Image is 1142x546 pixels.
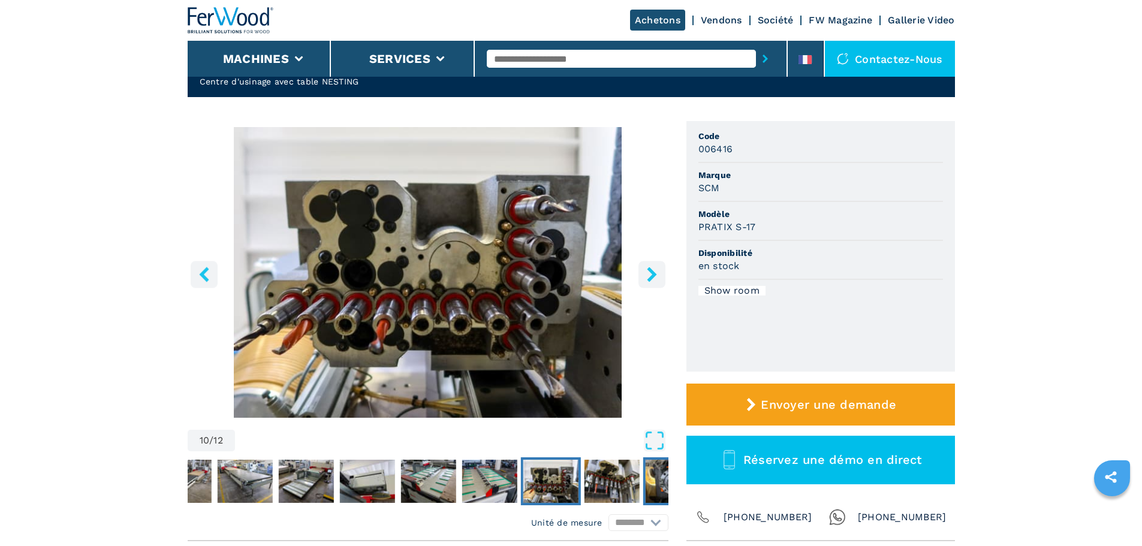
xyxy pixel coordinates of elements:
img: Ferwood [188,7,274,34]
button: submit-button [756,45,775,73]
button: right-button [638,261,665,288]
button: Go to Slide 8 [398,457,458,505]
span: [PHONE_NUMBER] [858,509,947,526]
h2: Centre d'usinage avec table NESTING [200,76,359,88]
nav: Thumbnail Navigation [31,457,512,505]
button: Open Fullscreen [238,430,665,451]
img: cd4e560009130d4f69ad7dd39c9267ee [339,460,394,503]
button: Go to Slide 10 [520,457,580,505]
button: Go to Slide 11 [581,457,641,505]
span: 10 [200,436,210,445]
span: Code [698,130,943,142]
div: Show room [698,286,766,295]
span: / [209,436,213,445]
span: Marque [698,169,943,181]
img: a5439cb47998dd539d498d62faef9807 [156,460,211,503]
button: Go to Slide 9 [459,457,519,505]
span: Modèle [698,208,943,220]
div: Contactez-nous [825,41,955,77]
h3: SCM [698,181,720,195]
a: Achetons [630,10,685,31]
img: Phone [695,509,712,526]
a: Gallerie Video [888,14,955,26]
h3: PRATIX S-17 [698,220,756,234]
img: 7c19dc7d09dde82567ab1eb5b9880233 [584,460,639,503]
span: [PHONE_NUMBER] [724,509,812,526]
img: Contactez-nous [837,53,849,65]
button: Services [369,52,430,66]
button: Machines [223,52,289,66]
button: left-button [191,261,218,288]
img: 1d93ea097f40aedf3a8da2c5b1b6f96a [278,460,333,503]
a: Vendons [701,14,742,26]
span: Réservez une démo en direct [743,453,922,467]
h3: en stock [698,259,740,273]
img: 5a7529c3c4a3995fd79d0b8698a0d3b1 [217,460,272,503]
button: Envoyer une demande [686,384,955,426]
img: Centre d'usinage avec table NESTING SCM PRATIX S-17 [188,127,668,418]
img: 0c7d7fe91a421ea557859cfa6636c0c0 [400,460,456,503]
a: FW Magazine [809,14,872,26]
button: Go to Slide 4 [153,457,213,505]
span: Envoyer une demande [761,397,896,412]
iframe: Chat [1091,492,1133,537]
button: Go to Slide 6 [276,457,336,505]
img: a190f5a48f9d0bb76392b4f96f8b0ec9 [645,460,700,503]
a: sharethis [1096,462,1126,492]
button: Go to Slide 5 [215,457,275,505]
span: 12 [213,436,223,445]
div: Go to Slide 10 [188,127,668,418]
button: Go to Slide 12 [643,457,703,505]
img: Whatsapp [829,509,846,526]
img: 89551c54a46869aca055c6c2283dff93 [462,460,517,503]
img: 9ceb08a49fb75ccb31efd284858e2840 [523,460,578,503]
a: Société [758,14,794,26]
em: Unité de mesure [531,517,602,529]
h3: 006416 [698,142,733,156]
button: Go to Slide 7 [337,457,397,505]
button: Réservez une démo en direct [686,436,955,484]
span: Disponibilité [698,247,943,259]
